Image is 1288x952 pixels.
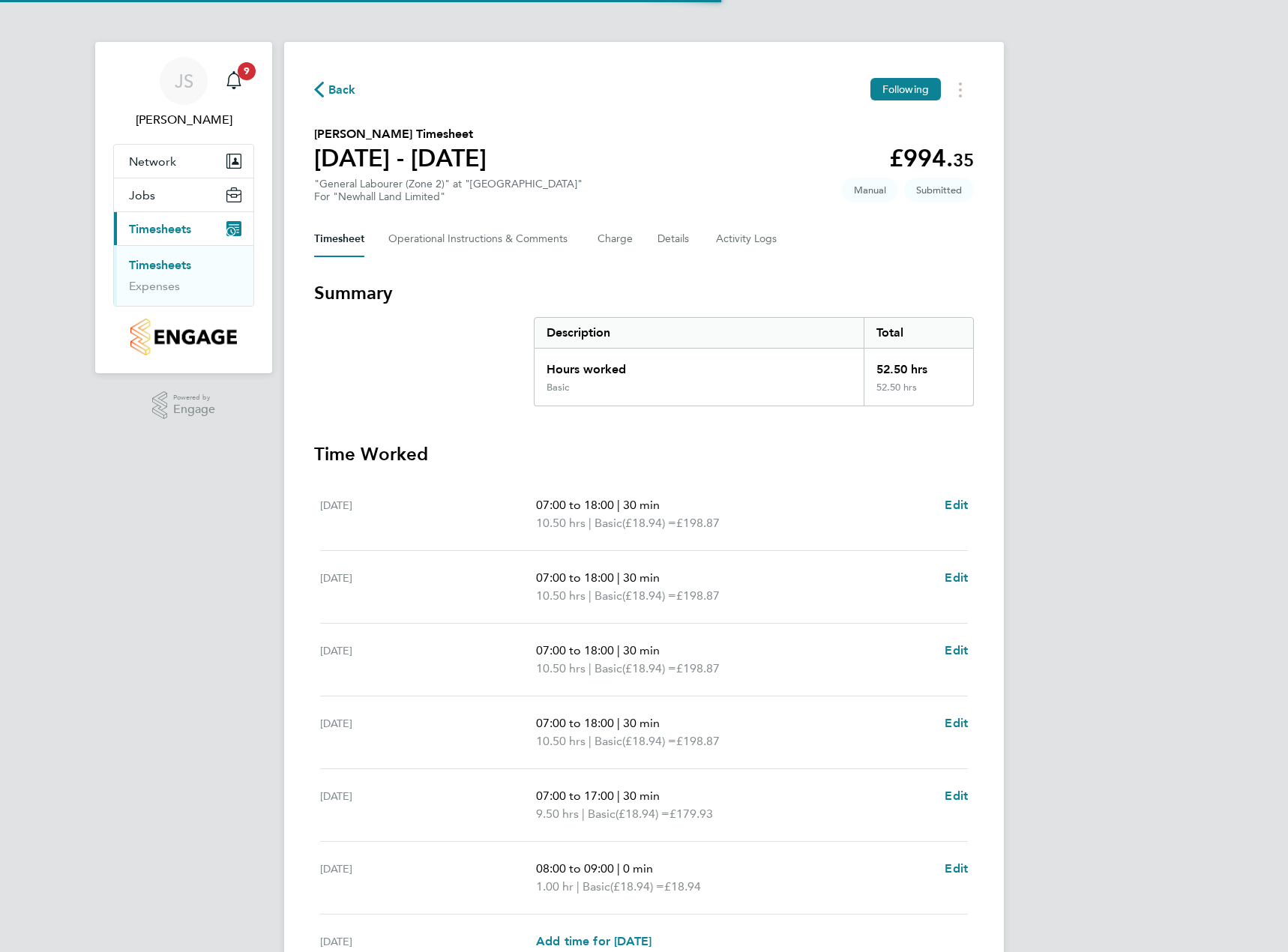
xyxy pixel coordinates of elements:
span: | [577,879,580,894]
span: | [589,516,592,530]
div: Basic [547,382,569,394]
button: Network [114,145,253,178]
span: 10.50 hrs [536,516,586,530]
nav: Main navigation [95,42,272,373]
span: (£18.94) = [610,879,664,894]
h3: Time Worked [314,442,974,466]
h1: [DATE] - [DATE] [314,143,487,173]
div: [DATE] [320,933,536,951]
a: 9 [219,57,249,105]
a: Edit [945,569,968,587]
span: | [617,570,620,585]
span: Basic [588,805,616,823]
span: | [589,661,592,675]
span: £198.87 [676,661,720,675]
span: Edit [945,716,968,730]
span: 30 min [623,570,660,585]
span: Basic [583,878,610,896]
span: £198.87 [676,516,720,530]
span: | [589,734,592,748]
a: Edit [945,642,968,660]
div: 52.50 hrs [864,349,973,382]
button: Operational Instructions & Comments [388,221,574,257]
a: Go to home page [113,319,254,355]
span: Timesheets [129,222,191,236]
span: (£18.94) = [622,516,676,530]
span: | [617,716,620,730]
div: [DATE] [320,496,536,532]
div: [DATE] [320,787,536,823]
span: Jobs [129,188,155,202]
button: Activity Logs [716,221,779,257]
span: 10.50 hrs [536,734,586,748]
button: Charge [598,221,634,257]
span: 10.50 hrs [536,588,586,603]
div: For "Newhall Land Limited" [314,190,583,203]
span: | [617,498,620,512]
h2: [PERSON_NAME] Timesheet [314,125,487,143]
a: Edit [945,714,968,732]
span: 35 [953,149,974,171]
span: 30 min [623,716,660,730]
span: 07:00 to 18:00 [536,498,614,512]
button: Timesheets [114,212,253,245]
span: (£18.94) = [622,661,676,675]
span: Edit [945,643,968,657]
span: Edit [945,498,968,512]
span: Network [129,154,176,169]
div: Description [535,318,864,348]
span: 1.00 hr [536,879,574,894]
span: 07:00 to 18:00 [536,716,614,730]
span: | [617,789,620,803]
span: Following [882,82,929,96]
app-decimal: £994. [889,144,974,172]
div: Total [864,318,973,348]
button: Timesheets Menu [947,78,974,101]
span: 30 min [623,789,660,803]
div: 52.50 hrs [864,382,973,406]
div: [DATE] [320,860,536,896]
span: £198.87 [676,734,720,748]
span: (£18.94) = [622,588,676,603]
button: Following [870,78,941,100]
span: (£18.94) = [616,807,669,821]
span: | [589,588,592,603]
div: Timesheets [114,245,253,306]
span: Basic [595,732,622,750]
div: Hours worked [535,349,864,382]
a: Edit [945,787,968,805]
span: Back [328,81,356,99]
span: Engage [173,403,215,416]
div: [DATE] [320,642,536,678]
div: "General Labourer (Zone 2)" at "[GEOGRAPHIC_DATA]" [314,178,583,203]
span: | [617,861,620,876]
span: 30 min [623,643,660,657]
span: 9 [238,62,256,80]
a: Timesheets [129,258,191,272]
a: Powered byEngage [152,391,216,420]
span: This timesheet was manually created. [842,178,898,202]
span: 07:00 to 17:00 [536,789,614,803]
a: Edit [945,860,968,878]
span: 9.50 hrs [536,807,579,821]
span: (£18.94) = [622,734,676,748]
img: countryside-properties-logo-retina.png [130,319,236,355]
span: 30 min [623,498,660,512]
span: | [582,807,585,821]
span: Powered by [173,391,215,404]
span: £198.87 [676,588,720,603]
h3: Summary [314,281,974,305]
a: Expenses [129,279,180,293]
div: [DATE] [320,569,536,605]
span: JS [175,71,193,91]
a: Add time for [DATE] [536,933,651,951]
button: Timesheet [314,221,364,257]
button: Details [657,221,692,257]
span: Basic [595,660,622,678]
span: Edit [945,570,968,585]
a: JS[PERSON_NAME] [113,57,254,129]
span: £179.93 [669,807,713,821]
span: Edit [945,861,968,876]
span: Edit [945,789,968,803]
button: Back [314,80,356,99]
